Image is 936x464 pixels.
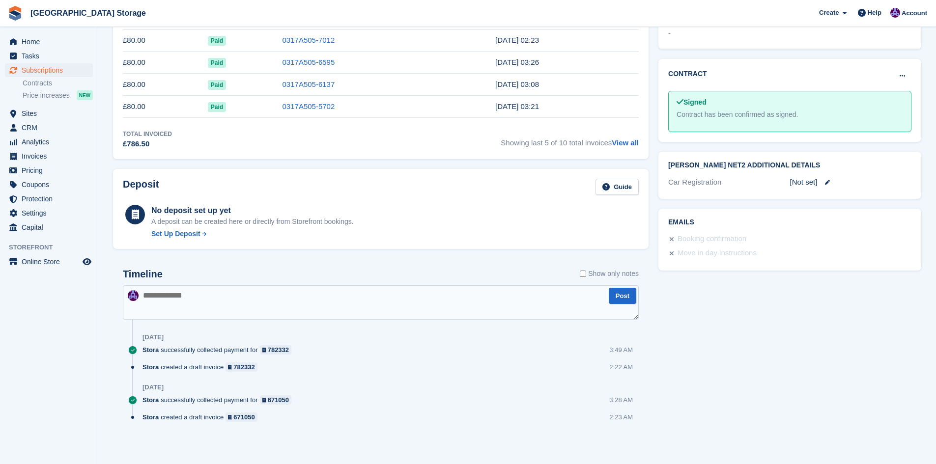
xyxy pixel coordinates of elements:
span: Settings [22,206,81,220]
a: 0317A505-6137 [283,80,335,88]
div: Signed [677,97,903,108]
span: Stora [142,412,159,422]
span: Protection [22,192,81,206]
img: Hollie Harvey [128,290,139,301]
span: Storefront [9,243,98,252]
h2: Contract [668,69,707,79]
a: 0317A505-7012 [283,36,335,44]
div: created a draft invoice [142,362,262,372]
td: £80.00 [123,96,208,118]
h2: Timeline [123,269,163,280]
td: £80.00 [123,29,208,52]
a: Contracts [23,79,93,88]
td: £80.00 [123,52,208,74]
div: 3:49 AM [609,345,633,355]
span: Sites [22,107,81,120]
a: menu [5,220,93,234]
img: stora-icon-8386f47178a22dfd0bd8f6a31ec36ba5ce8667c1dd55bd0f319d3a0aa187defe.svg [8,6,23,21]
a: 671050 [226,412,257,422]
input: Show only notes [580,269,586,279]
time: 2025-07-01 02:26:45 UTC [495,58,539,66]
span: Capital [22,220,81,234]
span: Stora [142,345,159,355]
span: Stora [142,395,159,405]
div: NEW [77,90,93,100]
a: Price increases NEW [23,90,93,101]
a: menu [5,121,93,135]
img: Hollie Harvey [890,8,900,18]
span: Subscriptions [22,63,81,77]
div: 2:22 AM [609,362,633,372]
a: menu [5,164,93,177]
a: menu [5,107,93,120]
a: 782332 [226,362,257,372]
span: Pricing [22,164,81,177]
div: [Not set] [790,177,911,188]
div: 671050 [268,395,289,405]
span: Online Store [22,255,81,269]
a: menu [5,206,93,220]
span: Coupons [22,178,81,191]
a: menu [5,49,93,63]
div: created a draft invoice [142,412,262,422]
span: Price increases [23,91,70,100]
div: Booking confirmation [678,233,746,245]
a: View all [612,138,639,147]
span: Showing last 5 of 10 total invoices [501,130,639,150]
span: - [668,28,671,39]
div: Set Up Deposit [151,229,200,239]
a: 0317A505-6595 [283,58,335,66]
h2: Emails [668,218,911,226]
span: Help [868,8,881,18]
label: Show only notes [580,269,639,279]
a: menu [5,192,93,206]
a: 671050 [260,395,292,405]
p: A deposit can be created here or directly from Storefront bookings. [151,217,354,227]
span: Invoices [22,149,81,163]
span: CRM [22,121,81,135]
span: Account [902,8,927,18]
div: 2:23 AM [609,412,633,422]
div: Move in day instructions [678,247,757,259]
div: No deposit set up yet [151,205,354,217]
a: menu [5,178,93,191]
time: 2025-08-01 01:23:21 UTC [495,36,539,44]
div: 782332 [268,345,289,355]
time: 2025-05-01 02:21:32 UTC [495,102,539,110]
span: Home [22,35,81,49]
a: [GEOGRAPHIC_DATA] Storage [27,5,150,21]
div: 782332 [233,362,255,372]
a: 782332 [260,345,292,355]
div: [DATE] [142,333,164,341]
a: menu [5,35,93,49]
time: 2025-06-01 02:08:50 UTC [495,80,539,88]
span: Paid [208,102,226,112]
div: [DATE] [142,383,164,391]
h2: Deposit [123,179,159,195]
h2: [PERSON_NAME] Net2 Additional Details [668,162,911,169]
div: £786.50 [123,138,172,150]
div: Contract has been confirmed as signed. [677,109,903,120]
a: menu [5,255,93,269]
span: Create [819,8,839,18]
a: Preview store [81,256,93,268]
span: Analytics [22,135,81,149]
a: Set Up Deposit [151,229,354,239]
span: Tasks [22,49,81,63]
a: menu [5,63,93,77]
button: Post [609,288,636,304]
span: Paid [208,36,226,46]
td: £80.00 [123,74,208,96]
div: Car Registration [668,177,790,188]
span: Paid [208,58,226,68]
div: successfully collected payment for [142,345,296,355]
span: Stora [142,362,159,372]
a: menu [5,135,93,149]
div: Total Invoiced [123,130,172,138]
span: Paid [208,80,226,90]
div: 3:28 AM [609,395,633,405]
a: Guide [596,179,639,195]
a: 0317A505-5702 [283,102,335,110]
div: 671050 [233,412,255,422]
div: successfully collected payment for [142,395,296,405]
